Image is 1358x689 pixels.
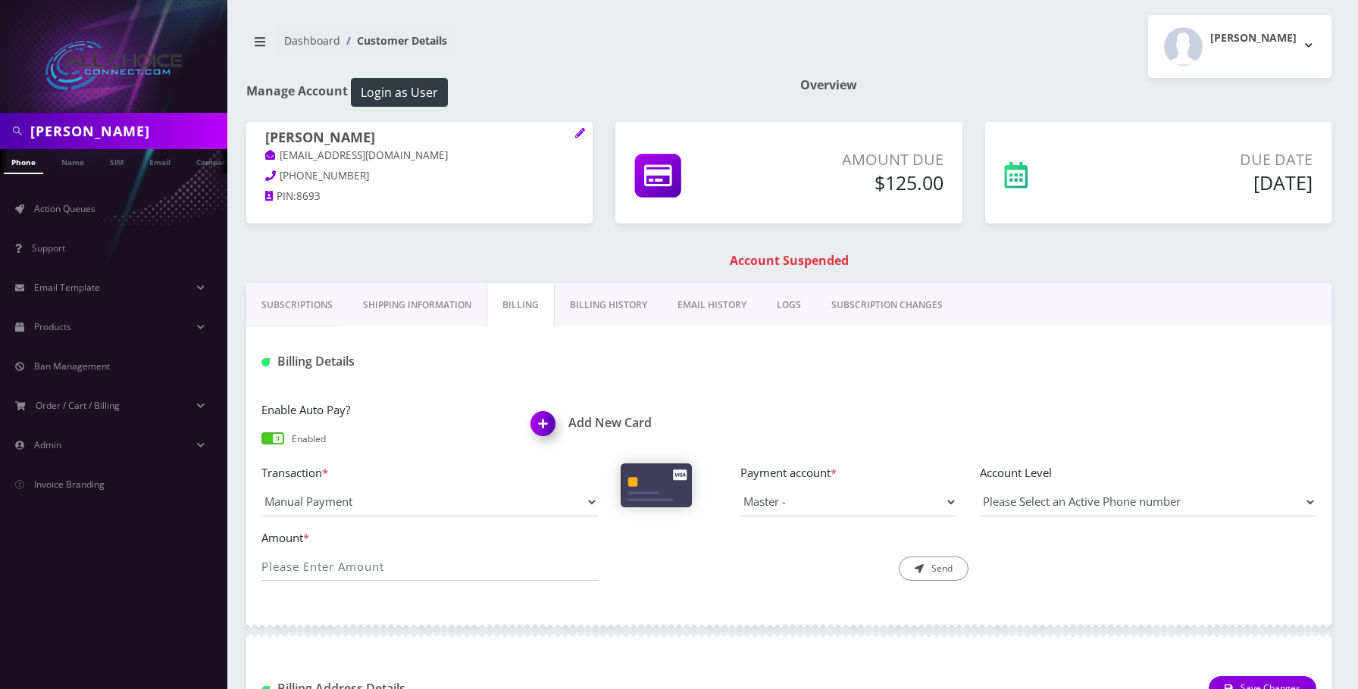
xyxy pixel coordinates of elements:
span: Support [32,242,65,254]
label: Amount [261,529,598,547]
input: Please Enter Amount [261,552,598,581]
a: [EMAIL_ADDRESS][DOMAIN_NAME] [265,148,448,164]
p: Amount Due [773,148,943,171]
button: [PERSON_NAME] [1148,15,1331,78]
h1: Billing Details [261,354,598,369]
label: Account Level [980,464,1316,482]
span: [PHONE_NUMBER] [280,169,369,182]
h1: Overview [800,78,1331,92]
a: Dashboard [284,33,340,48]
p: Due Date [1114,148,1313,171]
a: PIN: [265,189,296,204]
a: Company [189,149,239,173]
label: Transaction [261,464,598,482]
a: Billing History [555,283,662,327]
span: Order / Cart / Billing [36,399,120,412]
li: Customer Details [340,33,447,48]
a: Email [142,149,178,173]
h5: [DATE] [1114,171,1313,194]
label: Payment account [740,464,957,482]
h1: Manage Account [246,78,778,107]
a: Name [54,149,92,173]
span: Invoice Branding [34,478,105,491]
span: Products [34,320,71,333]
a: LOGS [762,283,816,327]
a: Add New CardAdd New Card [531,416,778,430]
span: Ban Management [34,360,110,373]
button: Send [899,556,968,581]
img: Cards [621,463,692,507]
a: Shipping Information [348,283,487,327]
a: SIM [102,149,131,173]
a: SUBSCRIPTION CHANGES [816,283,958,327]
a: Login as User [348,83,448,99]
span: Action Queues [34,202,95,215]
h1: Account Suspended [250,254,1328,268]
a: Subscriptions [246,283,348,327]
p: Enabled [292,432,326,446]
a: Billing [487,283,555,327]
label: Enable Auto Pay? [261,401,508,419]
a: Phone [4,149,43,174]
span: 8693 [296,189,321,203]
img: Add New Card [524,407,568,451]
img: Billing Details [261,358,270,366]
h2: [PERSON_NAME] [1210,32,1297,45]
a: EMAIL HISTORY [662,283,762,327]
h1: Add New Card [531,416,778,430]
button: Login as User [351,78,448,107]
nav: breadcrumb [246,25,778,68]
span: Email Template [34,281,100,294]
input: Search in Company [30,117,224,145]
span: Admin [34,438,61,451]
h1: [PERSON_NAME] [265,129,574,148]
h5: $125.00 [773,171,943,194]
img: All Choice Connect [45,41,182,90]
